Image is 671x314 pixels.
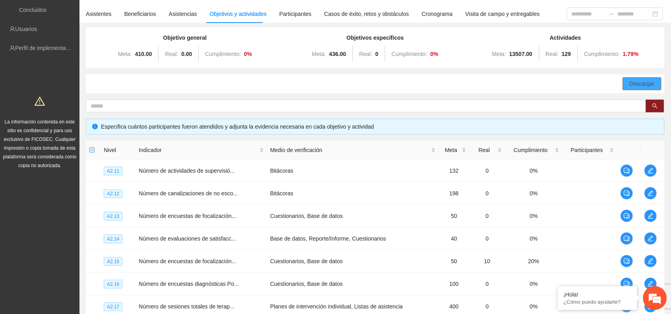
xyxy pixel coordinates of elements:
[139,213,236,219] span: Número de encuestas de focalización...
[439,227,469,250] td: 40
[244,51,252,57] strong: 0 %
[92,124,98,129] span: info-circle
[104,212,122,221] span: A2.13
[439,205,469,227] td: 50
[645,168,657,174] span: edit
[469,141,505,160] th: Real
[509,51,532,57] strong: 13507.00
[621,187,633,200] button: comment
[621,210,633,222] button: comment
[267,205,439,227] td: Cuestionarios, Base de datos
[621,277,633,290] button: comment
[644,232,657,245] button: edit
[505,250,562,273] td: 20%
[359,51,372,57] span: Real:
[139,146,258,154] span: Indicador
[139,258,236,264] span: Número de encuestas de focalización...
[324,10,409,18] div: Casos de éxito, retos y obstáculos
[169,10,197,18] div: Asistencias
[562,141,617,160] th: Participantes
[469,160,505,182] td: 0
[89,147,95,153] span: check-square
[15,45,77,51] a: Perfil de implementadora
[139,235,236,242] span: Número de evaluaciones de satisfacc...
[136,141,267,160] th: Indicador
[163,35,207,41] strong: Objetivo general
[104,167,122,175] span: A2.11
[505,182,562,205] td: 0%
[469,273,505,295] td: 0
[644,277,657,290] button: edit
[473,146,496,154] span: Real
[492,51,506,57] span: Meta:
[104,235,122,243] span: A2.14
[101,122,658,131] div: Especifica cuántos participantes fueron atendidos y adjunta la evidencia necesaria en cada objeti...
[347,35,404,41] strong: Objetivos específicos
[135,51,152,57] strong: 410.00
[505,227,562,250] td: 0%
[422,10,453,18] div: Cronograma
[124,10,156,18] div: Beneficiarios
[279,10,312,18] div: Participantes
[4,217,151,245] textarea: Escriba su mensaje y pulse “Intro”
[546,51,559,57] span: Real:
[645,281,657,287] span: edit
[439,160,469,182] td: 132
[439,141,469,160] th: Meta
[550,35,581,41] strong: Actividades
[270,146,430,154] span: Medio de verificación
[267,227,439,250] td: Base de datos, Reporte/Informe, Cuestionarios
[608,11,615,17] span: to
[644,255,657,268] button: edit
[564,291,631,298] div: ¡Hola!
[584,51,620,57] span: Cumplimiento:
[46,106,110,186] span: Estamos en línea.
[505,160,562,182] td: 0%
[139,168,235,174] span: Número de actividades de supervisió...
[652,103,658,110] span: search
[375,51,378,57] strong: 0
[621,255,633,268] button: comment
[267,273,439,295] td: Cuestionarios, Base de datos
[118,51,132,57] span: Meta:
[505,205,562,227] td: 0%
[205,51,240,57] span: Cumplimiento:
[15,26,37,32] a: Usuarios
[644,187,657,200] button: edit
[562,51,571,57] strong: 129
[130,4,149,23] div: Minimizar ventana de chat en vivo
[104,280,122,289] span: A2.16
[439,182,469,205] td: 198
[101,141,136,160] th: Nivel
[439,250,469,273] td: 50
[469,205,505,227] td: 0
[19,7,47,13] a: Concluidos
[439,273,469,295] td: 100
[469,250,505,273] td: 10
[139,281,239,287] span: Número de encuestas diagnósticas Po...
[210,10,267,18] div: Objetivos y actividades
[621,232,633,245] button: comment
[312,51,326,57] span: Meta:
[645,235,657,242] span: edit
[621,164,633,177] button: comment
[645,190,657,196] span: edit
[646,100,664,112] button: search
[139,190,238,196] span: Número de canalizaciones de no esco...
[86,10,112,18] div: Asistentes
[104,189,122,198] span: A2.12
[139,303,234,310] span: Número de sesiones totales de terap...
[431,51,438,57] strong: 0 %
[645,213,657,219] span: edit
[267,182,439,205] td: Bitácoras
[267,141,439,160] th: Medio de verificación
[644,210,657,222] button: edit
[267,250,439,273] td: Cuestionarios, Base de datos
[181,51,192,57] strong: 0.00
[645,258,657,264] span: edit
[469,182,505,205] td: 0
[104,257,122,266] span: A2.15
[267,160,439,182] td: Bitácoras
[644,164,657,177] button: edit
[442,146,460,154] span: Meta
